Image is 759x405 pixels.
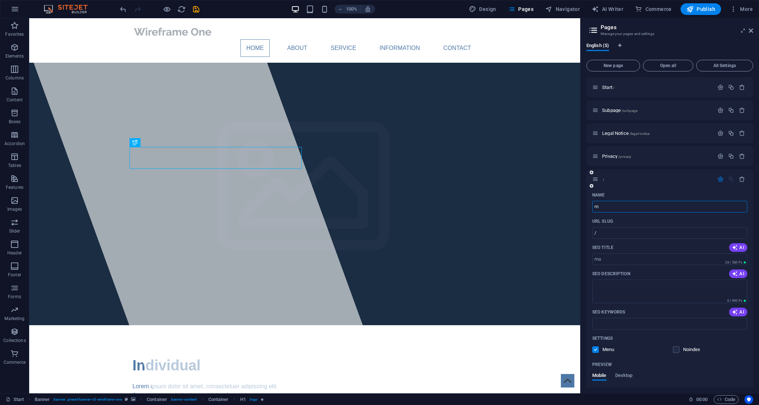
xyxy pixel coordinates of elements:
[9,119,21,125] p: Boxes
[592,192,605,198] p: Name
[590,63,637,68] span: New page
[739,130,745,136] div: Remove
[542,3,583,15] button: Navigator
[592,227,747,239] input: Last part of the URL for this page
[600,154,714,159] div: Privacy/privacy
[469,5,496,13] span: Design
[5,31,24,37] p: Favorites
[7,97,23,103] p: Content
[726,298,747,303] span: Calculated pixel length in search results
[592,245,613,250] p: SEO Title
[147,395,167,404] span: Click to select. Double-click to edit
[600,131,714,136] div: Legal Notice/legal-notice
[53,395,122,404] span: . banner .preset-banner-v3-wireframe-one
[335,5,361,13] button: 100%
[346,5,357,13] h6: 100%
[35,395,50,404] span: Click to select. Double-click to edit
[8,272,21,278] p: Footer
[714,395,739,404] button: Code
[615,371,633,381] span: Desktop
[739,107,745,113] div: Remove
[592,335,613,341] p: Settings
[119,5,127,13] i: Undo: Change pages (Ctrl+Z)
[683,346,707,353] p: Instruct search engines to exclude this page from search results.
[728,130,734,136] div: Duplicate
[103,339,172,355] span: Individual
[9,228,20,234] p: Slider
[249,395,258,404] span: . logo
[3,338,26,343] p: Collections
[592,245,613,250] label: The page title in search results and browser tabs
[592,362,612,367] p: Preview of your page in search results
[621,109,637,113] span: /subpage
[732,309,744,315] span: AI
[589,3,626,15] button: AI Writer
[35,395,264,404] nav: breadcrumb
[42,5,97,13] img: Editor Logo
[508,5,533,13] span: Pages
[727,3,756,15] button: More
[730,5,753,13] span: More
[7,250,22,256] p: Header
[592,373,632,386] div: Preview
[681,3,721,15] button: Publish
[717,153,724,159] div: Settings
[739,84,745,90] div: Remove
[602,108,637,113] span: Click to open page
[592,271,630,277] label: The text in search results and social media
[602,346,626,353] p: Define if you want this page to be shown in auto-generated navigation.
[739,153,745,159] div: Remove
[4,316,24,322] p: Marketing
[170,395,197,404] span: . banner-content
[5,53,24,59] p: Elements
[601,24,753,31] h2: Pages
[192,5,200,13] button: save
[632,3,675,15] button: Commerce
[177,5,186,13] button: reload
[701,397,702,402] span: :
[592,5,623,13] span: AI Writer
[505,3,536,15] button: Pages
[192,5,200,13] i: Save (Ctrl+S)
[600,108,714,113] div: Subpage/subpage
[717,107,724,113] div: Settings
[592,271,630,277] p: SEO Description
[724,260,747,265] span: Calculated pixel length in search results
[240,395,246,404] span: Click to select. Double-click to edit
[162,5,171,13] button: Click here to leave preview mode and continue editing
[602,85,614,90] span: Click to open page
[6,184,23,190] p: Features
[365,6,371,12] i: On resize automatically adjust zoom level to fit chosen device.
[125,397,128,401] i: This element is a customizable preset
[729,269,747,278] button: AI
[545,5,580,13] span: Navigator
[177,5,186,13] i: Reload page
[696,395,708,404] span: 00 00
[131,397,135,401] i: This element contains a background
[727,299,742,303] span: 0 / 990 Px
[717,130,724,136] div: Settings
[728,153,734,159] div: Duplicate
[208,395,229,404] span: Click to select. Double-click to edit
[592,309,625,315] p: SEO Keywords
[728,84,734,90] div: Duplicate
[8,294,21,300] p: Forms
[7,206,22,212] p: Images
[717,395,735,404] span: Code
[4,359,26,365] p: Commerce
[629,132,650,136] span: /legal-notice
[6,395,24,404] a: Click to cancel selection. Double-click to open Pages
[646,63,690,68] span: Open all
[744,395,753,404] button: Usercentrics
[601,31,739,37] h3: Manage your pages and settings
[732,271,744,277] span: AI
[600,177,714,182] div: /
[592,253,747,265] input: The page title in search results and browser tabs
[725,261,742,264] span: 28 / 580 Px
[600,85,714,90] div: Start/
[592,371,606,381] span: Mobile
[261,397,264,401] i: Element contains an animation
[586,41,609,51] span: English (5)
[8,163,21,168] p: Tables
[635,5,672,13] span: Commerce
